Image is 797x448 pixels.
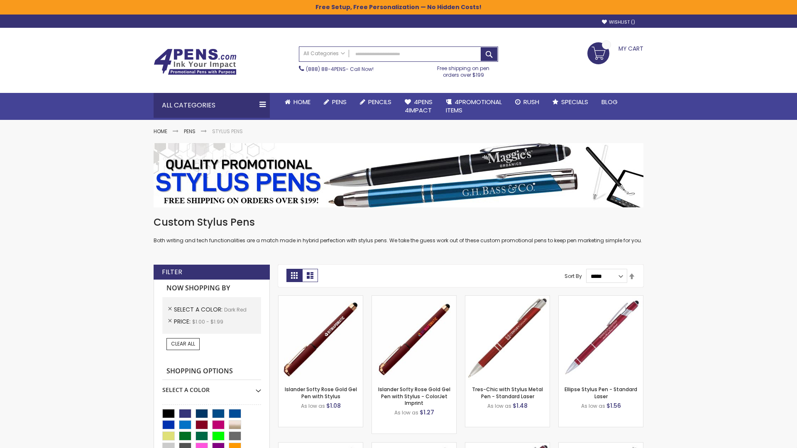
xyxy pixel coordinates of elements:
[154,128,167,135] a: Home
[303,50,345,57] span: All Categories
[171,340,195,347] span: Clear All
[162,280,261,297] strong: Now Shopping by
[565,273,582,280] label: Sort By
[559,295,643,302] a: Ellipse Stylus Pen - Standard Laser-Dark Red
[326,402,341,410] span: $1.08
[154,143,643,207] img: Stylus Pens
[162,380,261,394] div: Select A Color
[372,296,456,380] img: Islander Softy Rose Gold Gel Pen with Stylus - ColorJet Imprint-Dark Red
[162,268,182,277] strong: Filter
[561,97,588,106] span: Specials
[559,296,643,380] img: Ellipse Stylus Pen - Standard Laser-Dark Red
[306,66,346,73] a: (888) 88-4PENS
[523,97,539,106] span: Rush
[601,97,618,106] span: Blog
[306,66,374,73] span: - Call Now!
[353,93,398,111] a: Pencils
[286,269,302,282] strong: Grid
[595,93,624,111] a: Blog
[192,318,223,325] span: $1.00 - $1.99
[293,97,310,106] span: Home
[581,402,605,409] span: As low as
[372,295,456,302] a: Islander Softy Rose Gold Gel Pen with Stylus - ColorJet Imprint-Dark Red
[398,93,439,120] a: 4Pens4impact
[184,128,196,135] a: Pens
[465,296,550,380] img: Tres-Chic with Stylus Metal Pen - Standard Laser-Dark Red
[174,317,192,326] span: Price
[279,295,363,302] a: Islander Softy Rose Gold Gel Pen with Stylus-Dark Red
[285,386,357,399] a: Islander Softy Rose Gold Gel Pen with Stylus
[301,402,325,409] span: As low as
[174,305,224,314] span: Select A Color
[420,408,434,416] span: $1.27
[394,409,418,416] span: As low as
[405,97,433,114] span: 4Pens 4impact
[602,19,635,25] a: Wishlist
[154,49,237,75] img: 4Pens Custom Pens and Promotional Products
[368,97,391,106] span: Pencils
[166,338,200,350] a: Clear All
[446,97,502,114] span: 4PROMOTIONAL ITEMS
[154,93,270,118] div: All Categories
[546,93,595,111] a: Specials
[509,93,546,111] a: Rush
[513,402,528,410] span: $1.48
[224,306,247,313] span: Dark Red
[487,402,511,409] span: As low as
[472,386,543,399] a: Tres-Chic with Stylus Metal Pen - Standard Laser
[278,93,317,111] a: Home
[378,386,450,406] a: Islander Softy Rose Gold Gel Pen with Stylus - ColorJet Imprint
[212,128,243,135] strong: Stylus Pens
[439,93,509,120] a: 4PROMOTIONALITEMS
[299,47,349,61] a: All Categories
[332,97,347,106] span: Pens
[279,296,363,380] img: Islander Softy Rose Gold Gel Pen with Stylus-Dark Red
[606,402,621,410] span: $1.56
[429,62,499,78] div: Free shipping on pen orders over $199
[154,216,643,229] h1: Custom Stylus Pens
[154,216,643,244] div: Both writing and tech functionalities are a match made in hybrid perfection with stylus pens. We ...
[317,93,353,111] a: Pens
[162,363,261,380] strong: Shopping Options
[565,386,637,399] a: Ellipse Stylus Pen - Standard Laser
[465,295,550,302] a: Tres-Chic with Stylus Metal Pen - Standard Laser-Dark Red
